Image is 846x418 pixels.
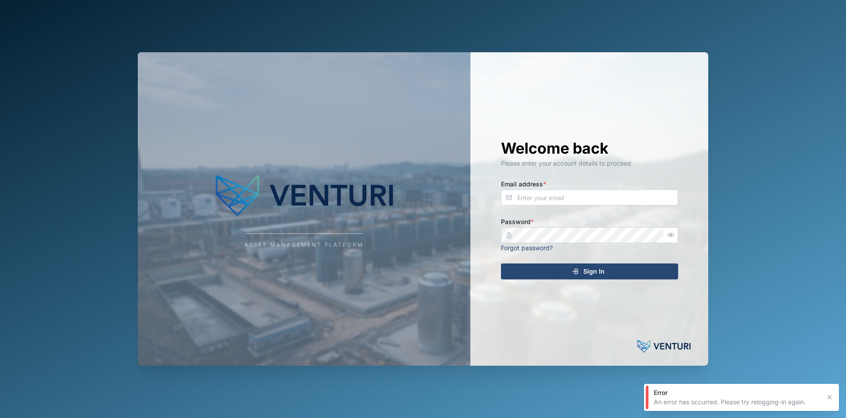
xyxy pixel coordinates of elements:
[654,388,820,397] div: Error
[583,264,605,279] span: Sign In
[501,244,553,252] a: Forgot password?
[654,398,820,406] div: An error has occurred. Please try relogging-in again.
[244,241,364,249] div: Asset Management Platform
[501,179,546,189] label: Email address
[501,263,678,279] button: Sign In
[216,169,393,222] img: Company Logo
[501,159,678,168] div: Please enter your account details to proceed
[501,217,534,227] label: Password
[637,337,691,355] img: Powered by: Venturi
[501,190,678,205] input: Enter your email
[501,139,678,158] h1: Welcome back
